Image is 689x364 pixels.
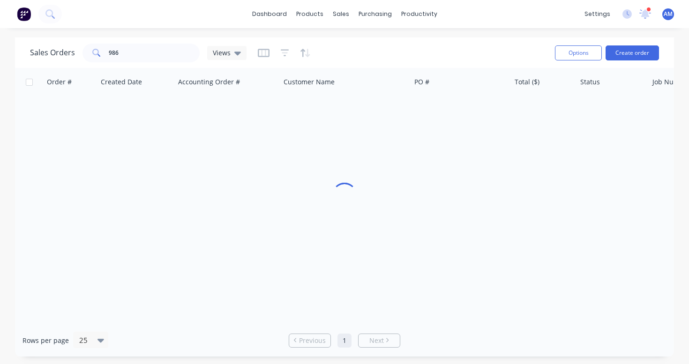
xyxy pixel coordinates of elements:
[359,336,400,345] a: Next page
[606,45,659,60] button: Create order
[397,7,442,21] div: productivity
[414,77,429,87] div: PO #
[555,45,602,60] button: Options
[284,77,335,87] div: Customer Name
[47,77,72,87] div: Order #
[213,48,231,58] span: Views
[101,77,142,87] div: Created Date
[285,334,404,348] ul: Pagination
[178,77,240,87] div: Accounting Order #
[292,7,328,21] div: products
[109,44,200,62] input: Search...
[580,7,615,21] div: settings
[30,48,75,57] h1: Sales Orders
[22,336,69,345] span: Rows per page
[515,77,539,87] div: Total ($)
[17,7,31,21] img: Factory
[354,7,397,21] div: purchasing
[664,10,673,18] span: AM
[299,336,326,345] span: Previous
[328,7,354,21] div: sales
[337,334,352,348] a: Page 1 is your current page
[369,336,384,345] span: Next
[247,7,292,21] a: dashboard
[580,77,600,87] div: Status
[289,336,330,345] a: Previous page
